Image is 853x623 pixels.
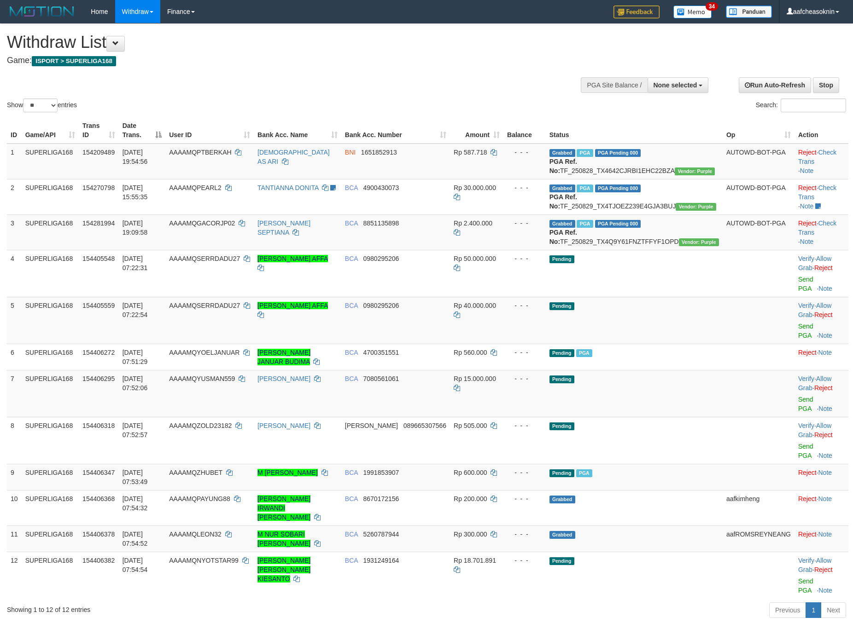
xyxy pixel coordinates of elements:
[814,264,833,271] a: Reject
[257,255,328,262] a: [PERSON_NAME] AFFA
[798,557,831,573] a: Allow Grab
[769,602,806,618] a: Previous
[123,557,148,573] span: [DATE] 07:54:54
[257,375,310,382] a: [PERSON_NAME]
[454,469,487,476] span: Rp 600.000
[82,422,115,429] span: 154406318
[818,469,832,476] a: Note
[22,250,79,297] td: SUPERLIGA168
[345,184,358,191] span: BCA
[549,531,575,539] span: Grabbed
[723,117,795,144] th: Op: activate to sort column ascending
[549,158,577,174] b: PGA Ref. No:
[123,422,148,438] span: [DATE] 07:52:57
[454,219,492,227] span: Rp 2.400.000
[123,375,148,392] span: [DATE] 07:52:06
[454,422,487,429] span: Rp 505.000
[169,495,230,502] span: AAAAMQPAYUNG88
[549,149,575,157] span: Grabbed
[798,302,831,318] span: ·
[345,349,358,356] span: BCA
[507,348,542,357] div: - - -
[169,531,222,538] span: AAAAMQLEON32
[7,525,22,552] td: 11
[795,214,848,250] td: · ·
[454,302,496,309] span: Rp 40.000.000
[507,494,542,503] div: - - -
[795,490,848,525] td: ·
[549,496,575,503] span: Grabbed
[454,557,496,564] span: Rp 18.701.891
[507,530,542,539] div: - - -
[454,149,487,156] span: Rp 587.718
[123,349,148,365] span: [DATE] 07:51:29
[798,323,813,339] a: Send PGA
[32,56,116,66] span: ISPORT > SUPERLIGA168
[726,6,772,18] img: panduan.png
[7,214,22,250] td: 3
[22,179,79,214] td: SUPERLIGA168
[454,531,487,538] span: Rp 300.000
[549,469,574,477] span: Pending
[549,193,577,210] b: PGA Ref. No:
[739,77,811,93] a: Run Auto-Refresh
[795,552,848,599] td: · ·
[7,601,349,614] div: Showing 1 to 12 of 12 entries
[798,219,817,227] a: Reject
[507,219,542,228] div: - - -
[818,285,832,292] a: Note
[795,525,848,552] td: ·
[257,422,310,429] a: [PERSON_NAME]
[549,255,574,263] span: Pending
[549,229,577,245] b: PGA Ref. No:
[595,185,641,192] span: PGA Pending
[798,149,836,165] a: Check Trans
[577,220,593,228] span: Marked by aafnonsreyleab
[507,421,542,430] div: - - -
[507,556,542,565] div: - - -
[798,422,814,429] a: Verify
[798,396,813,412] a: Send PGA
[345,375,358,382] span: BCA
[798,219,836,236] a: Check Trans
[549,422,574,430] span: Pending
[814,566,833,573] a: Reject
[798,577,813,594] a: Send PGA
[22,464,79,490] td: SUPERLIGA168
[363,469,399,476] span: Copy 1991853907 to clipboard
[549,185,575,192] span: Grabbed
[795,117,848,144] th: Action
[123,302,148,318] span: [DATE] 07:22:54
[507,254,542,263] div: - - -
[7,417,22,464] td: 8
[123,149,148,165] span: [DATE] 19:54:56
[7,297,22,344] td: 5
[82,375,115,382] span: 154406295
[257,349,310,365] a: [PERSON_NAME] JANUAR BUDIMA
[798,255,831,271] span: ·
[818,587,832,594] a: Note
[169,469,222,476] span: AAAAMQZHUBET
[345,469,358,476] span: BCA
[363,557,399,564] span: Copy 1931249164 to clipboard
[345,149,356,156] span: BNI
[363,219,399,227] span: Copy 8851135898 to clipboard
[22,297,79,344] td: SUPERLIGA168
[363,255,399,262] span: Copy 0980295206 to clipboard
[79,117,119,144] th: Trans ID: activate to sort column ascending
[363,349,399,356] span: Copy 4700351551 to clipboard
[82,469,115,476] span: 154406347
[576,349,592,357] span: Marked by aafandaneth
[123,255,148,271] span: [DATE] 07:22:31
[169,184,222,191] span: AAAAMQPEARL2
[595,149,641,157] span: PGA Pending
[363,375,399,382] span: Copy 7080561061 to clipboard
[7,370,22,417] td: 7
[798,557,831,573] span: ·
[123,184,148,201] span: [DATE] 15:55:35
[798,557,814,564] a: Verify
[576,469,592,477] span: Marked by aafandaneth
[82,149,115,156] span: 154209489
[82,557,115,564] span: 154406382
[7,344,22,370] td: 6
